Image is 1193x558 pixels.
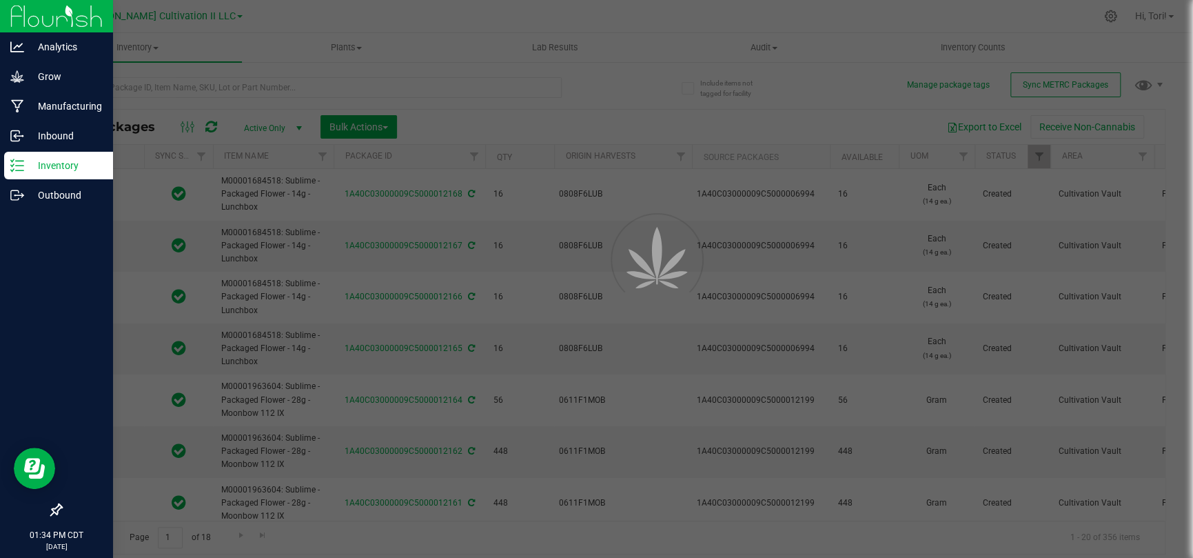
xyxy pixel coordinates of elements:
inline-svg: Analytics [10,40,24,54]
inline-svg: Outbound [10,188,24,202]
inline-svg: Inventory [10,159,24,172]
p: Manufacturing [24,98,107,114]
p: 01:34 PM CDT [6,529,107,541]
inline-svg: Grow [10,70,24,83]
p: Inventory [24,157,107,174]
inline-svg: Inbound [10,129,24,143]
p: [DATE] [6,541,107,552]
p: Analytics [24,39,107,55]
inline-svg: Manufacturing [10,99,24,113]
p: Inbound [24,128,107,144]
p: Outbound [24,187,107,203]
p: Grow [24,68,107,85]
iframe: Resource center [14,448,55,489]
